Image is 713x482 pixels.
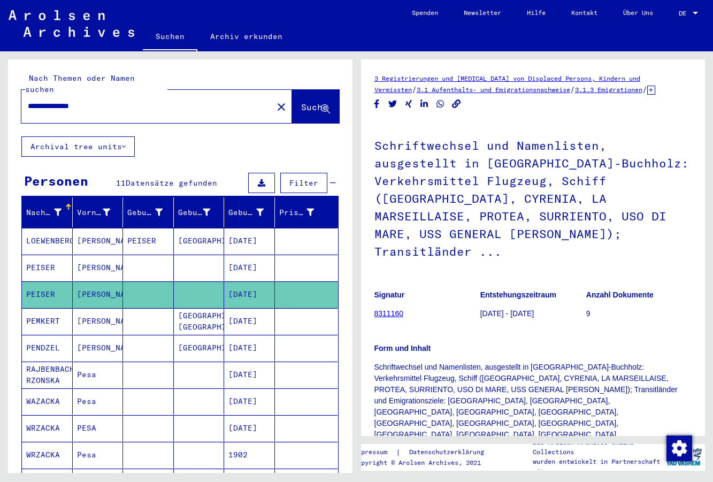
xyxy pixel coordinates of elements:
[224,281,275,308] mat-cell: [DATE]
[275,197,338,227] mat-header-cell: Prisoner #
[374,121,692,274] h1: Schriftwechsel und Namenlisten, ausgestellt in [GEOGRAPHIC_DATA]-Buchholz: Verkehrsmittel Flugzeu...
[73,228,124,254] mat-cell: [PERSON_NAME]
[354,447,396,458] a: Impressum
[224,335,275,361] mat-cell: [DATE]
[224,255,275,281] mat-cell: [DATE]
[224,415,275,441] mat-cell: [DATE]
[22,228,73,254] mat-cell: LOEWENBERG
[197,24,295,49] a: Archiv erkunden
[374,362,692,440] p: Schriftwechsel und Namenlisten, ausgestellt in [GEOGRAPHIC_DATA]-Buchholz: Verkehrsmittel Flugzeu...
[26,204,75,221] div: Nachname
[174,308,225,334] mat-cell: [GEOGRAPHIC_DATA]-[GEOGRAPHIC_DATA]
[403,97,415,111] button: Share on Xing
[73,442,124,468] mat-cell: Pesa
[224,362,275,388] mat-cell: [DATE]
[224,197,275,227] mat-header-cell: Geburtsdatum
[22,335,73,361] mat-cell: PENDZEL
[292,90,339,123] button: Suche
[228,204,277,221] div: Geburtsdatum
[127,207,163,218] div: Geburtsname
[123,197,174,227] mat-header-cell: Geburtsname
[401,447,497,458] a: Datenschutzerklärung
[73,255,124,281] mat-cell: [PERSON_NAME]
[417,86,570,94] a: 3.1 Aufenthalts- und Emigrationsnachweise
[586,308,692,319] p: 9
[224,228,275,254] mat-cell: [DATE]
[664,443,704,470] img: yv_logo.png
[666,435,692,461] div: Zustimmung ändern
[374,309,404,318] a: 8311160
[575,86,642,94] a: 3.1.3 Emigrationen
[374,74,640,94] a: 3 Registrierungen und [MEDICAL_DATA] von Displaced Persons, Kindern und Vermissten
[22,442,73,468] mat-cell: WRZACKA
[642,85,647,94] span: /
[127,204,176,221] div: Geburtsname
[77,204,124,221] div: Vorname
[143,24,197,51] a: Suchen
[279,207,315,218] div: Prisoner #
[301,102,328,112] span: Suche
[73,335,124,361] mat-cell: [PERSON_NAME]
[354,447,497,458] div: |
[586,290,654,299] b: Anzahl Dokumente
[22,388,73,415] mat-cell: WAZACKA
[178,207,211,218] div: Geburt‏
[275,101,288,113] mat-icon: close
[666,435,692,461] img: Zustimmung ändern
[533,457,662,476] p: wurden entwickelt in Partnerschaft mit
[480,290,556,299] b: Entstehungszeitraum
[24,171,88,190] div: Personen
[279,204,328,221] div: Prisoner #
[178,204,224,221] div: Geburt‏
[174,335,225,361] mat-cell: [GEOGRAPHIC_DATA]
[371,97,382,111] button: Share on Facebook
[116,178,126,188] span: 11
[419,97,430,111] button: Share on LinkedIn
[412,85,417,94] span: /
[174,197,225,227] mat-header-cell: Geburt‏
[73,362,124,388] mat-cell: Pesa
[435,97,446,111] button: Share on WhatsApp
[22,281,73,308] mat-cell: PEISER
[228,207,264,218] div: Geburtsdatum
[374,344,431,353] b: Form und Inhalt
[73,388,124,415] mat-cell: Pesa
[679,10,691,17] span: DE
[22,415,73,441] mat-cell: WRZACKA
[271,96,292,117] button: Clear
[224,442,275,468] mat-cell: 1902
[354,458,497,468] p: Copyright © Arolsen Archives, 2021
[73,308,124,334] mat-cell: [PERSON_NAME]
[73,415,124,441] mat-cell: PESA
[387,97,398,111] button: Share on Twitter
[22,308,73,334] mat-cell: PEMKERT
[22,362,73,388] mat-cell: RAJBENBACH RZONSKA
[77,207,110,218] div: Vorname
[174,228,225,254] mat-cell: [GEOGRAPHIC_DATA]
[22,197,73,227] mat-header-cell: Nachname
[22,255,73,281] mat-cell: PEISER
[224,308,275,334] mat-cell: [DATE]
[289,178,318,188] span: Filter
[21,136,135,157] button: Archival tree units
[451,97,462,111] button: Copy link
[73,281,124,308] mat-cell: [PERSON_NAME]
[224,388,275,415] mat-cell: [DATE]
[123,228,174,254] mat-cell: PEISER
[26,207,62,218] div: Nachname
[280,173,327,193] button: Filter
[9,10,134,37] img: Arolsen_neg.svg
[480,308,586,319] p: [DATE] - [DATE]
[126,178,217,188] span: Datensätze gefunden
[25,73,135,94] mat-label: Nach Themen oder Namen suchen
[570,85,575,94] span: /
[73,197,124,227] mat-header-cell: Vorname
[533,438,662,457] p: Die Arolsen Archives Online-Collections
[374,290,405,299] b: Signatur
